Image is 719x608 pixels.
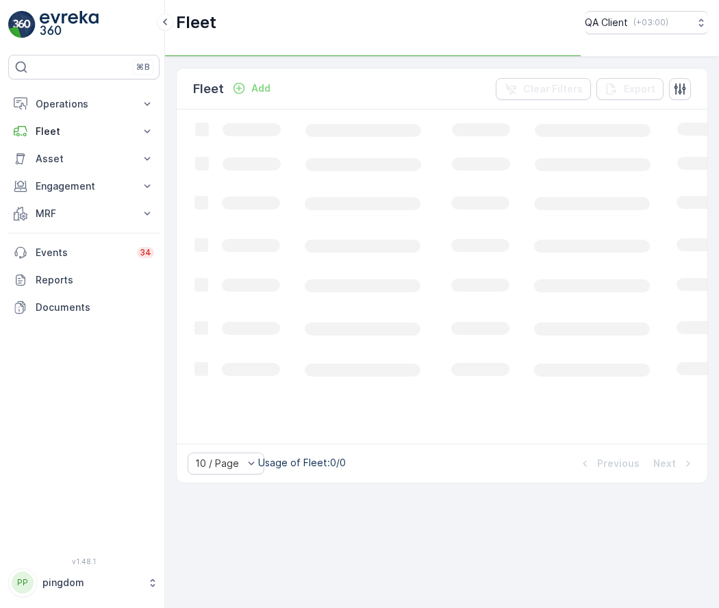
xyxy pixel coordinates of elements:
[36,179,132,193] p: Engagement
[176,12,216,34] p: Fleet
[585,11,708,34] button: QA Client(+03:00)
[42,576,140,590] p: pingdom
[8,266,160,294] a: Reports
[8,11,36,38] img: logo
[8,200,160,227] button: MRF
[36,152,132,166] p: Asset
[36,97,132,111] p: Operations
[258,456,346,470] p: Usage of Fleet : 0/0
[36,125,132,138] p: Fleet
[597,457,640,470] p: Previous
[251,81,270,95] p: Add
[8,557,160,566] span: v 1.48.1
[653,457,676,470] p: Next
[227,80,276,97] button: Add
[577,455,641,472] button: Previous
[136,62,150,73] p: ⌘B
[8,239,160,266] a: Events34
[36,301,154,314] p: Documents
[12,572,34,594] div: PP
[624,82,655,96] p: Export
[193,79,224,99] p: Fleet
[36,207,132,220] p: MRF
[140,247,151,258] p: 34
[496,78,591,100] button: Clear Filters
[8,294,160,321] a: Documents
[596,78,664,100] button: Export
[8,173,160,200] button: Engagement
[523,82,583,96] p: Clear Filters
[633,17,668,28] p: ( +03:00 )
[652,455,696,472] button: Next
[585,16,628,29] p: QA Client
[8,118,160,145] button: Fleet
[8,145,160,173] button: Asset
[40,11,99,38] img: logo_light-DOdMpM7g.png
[36,246,129,259] p: Events
[8,568,160,597] button: PPpingdom
[8,90,160,118] button: Operations
[36,273,154,287] p: Reports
